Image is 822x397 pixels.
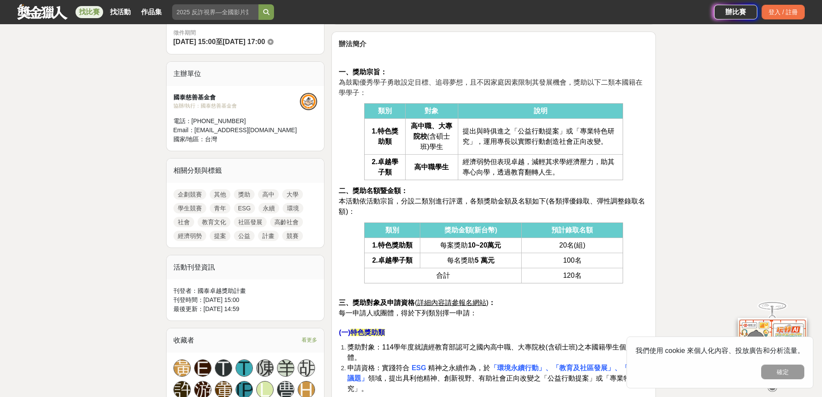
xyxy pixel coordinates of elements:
[256,359,274,377] a: 陳
[347,343,646,361] span: 獎助對象：114學年度就讀經教育部認可之國內高中職、大專院校(含碩士班)之本國籍學生個人或團體。
[714,5,757,19] a: 辦比賽
[173,203,206,213] a: 學生競賽
[372,127,398,145] strong: 1.特色獎助類
[173,102,300,110] div: 協辦/執行： 國泰慈善基金會
[223,38,265,45] span: [DATE] 17:00
[298,359,315,377] a: 胡
[551,226,593,234] strong: 預計錄取名額
[339,187,408,194] strong: 二、獎助名額暨金額：
[347,375,644,392] span: 領域，提出具利他精神、創新視野、有助社會正向改變之「公益行動提案」或「專業特色研究」。
[236,359,253,377] a: T
[339,40,366,48] strong: 辦法簡介
[173,286,318,295] div: 刊登者： 國泰卓越獎助計畫
[173,189,206,200] a: 企劃競賽
[167,62,324,86] div: 主辦單位
[173,305,318,314] div: 最後更新： [DATE] 14:59
[636,347,804,354] span: 我們使用 cookie 來個人化內容、投放廣告和分析流量。
[173,231,206,241] a: 經濟弱勢
[563,272,582,279] span: 120名
[258,189,279,200] a: 高中
[107,6,134,18] a: 找活動
[194,359,211,377] a: E
[411,122,452,140] strong: 高中職、大專院校
[762,5,805,19] div: 登入 / 註冊
[282,189,303,200] a: 大學
[347,364,642,382] strong: 「環境永續行動」、「教育及社區發展」、「新興議題」
[468,241,501,249] strong: 10~20萬元
[138,6,165,18] a: 作品集
[215,359,232,377] a: T
[414,163,435,171] strong: 高中職
[234,217,267,227] a: 社區發展
[173,337,194,344] span: 收藏者
[173,359,191,377] a: 黃
[411,122,452,150] span: (含碩士班)學生
[173,93,300,102] div: 國泰慈善基金會
[440,241,501,249] span: 每案獎助
[76,6,103,18] a: 找比賽
[447,257,494,264] span: 每名獎助
[372,257,412,264] strong: 2.卓越學子類
[339,68,387,76] strong: 一、獎助宗旨：
[270,217,303,227] a: 高齡社會
[347,364,409,372] span: 申請資格：實踐符合
[167,159,324,183] div: 相關分類與標籤
[234,231,255,241] a: 公益
[475,257,494,264] strong: 5 萬元
[172,4,258,20] input: 2025 反詐視界—全國影片競賽
[339,329,350,336] strong: (一)
[425,107,438,114] strong: 對象
[463,158,614,176] span: 經濟弱勢但表現卓越，減輕其求學經濟壓力，助其專心向學，透過教育翻轉人生。
[378,107,392,114] strong: 類別
[277,359,294,377] a: 羊
[436,272,450,279] span: 合計
[488,299,495,306] strong: ：
[210,203,230,213] a: 青年
[234,189,255,200] a: 獎助
[173,29,196,36] span: 徵件期間
[173,38,216,45] span: [DATE] 15:00
[426,364,490,372] span: 精神之永續作為，於
[417,299,486,306] u: 詳細內容請參報名網站
[210,231,230,241] a: 提案
[282,231,303,241] a: 競賽
[173,126,300,135] div: Email： [EMAIL_ADDRESS][DOMAIN_NAME]
[339,309,477,317] span: 每一申請人或團體，得於下列類別擇一申請：
[738,318,807,375] img: d2146d9a-e6f6-4337-9592-8cefde37ba6b.png
[167,255,324,279] div: 活動刊登資訊
[444,226,498,234] strong: 獎助金額(新台幣)
[339,299,495,306] span: ( )
[216,38,223,45] span: 至
[302,335,317,345] span: 看更多
[173,117,300,126] div: 電話： [PHONE_NUMBER]
[563,257,582,264] span: 100名
[761,365,804,379] button: 確定
[210,189,230,200] a: 其他
[234,203,255,213] a: ESG
[412,364,426,372] strong: ESG
[463,127,614,145] span: 提出與時俱進之「公益行動提案」或「專業特色研究」，運用專長以實際行動創造社會正向改變。
[372,158,398,176] strong: 2.卓越學子類
[258,203,279,213] a: 永續
[283,203,303,213] a: 環境
[339,299,415,306] strong: 三、獎助對象及申請資格
[198,217,230,227] a: 教育文化
[258,231,279,241] a: 計畫
[173,295,318,305] div: 刊登時間： [DATE] 15:00
[534,107,548,114] strong: 說明
[559,241,585,249] span: 20名(組)
[205,136,217,143] span: 台灣
[339,197,645,215] span: 本活動依活動宗旨，分設二類別進行評選，各類獎助金額及名額如下(各類擇優錄取、彈性調整錄取名額)：
[339,79,642,96] span: 為鼓勵優秀學子勇敢設定目標、追尋夢想，且不因家庭因素限制其發展機會，獎助以下二類本國籍在學學子：
[435,163,449,171] strong: 學生
[173,217,194,227] a: 社會
[385,226,399,234] strong: 類別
